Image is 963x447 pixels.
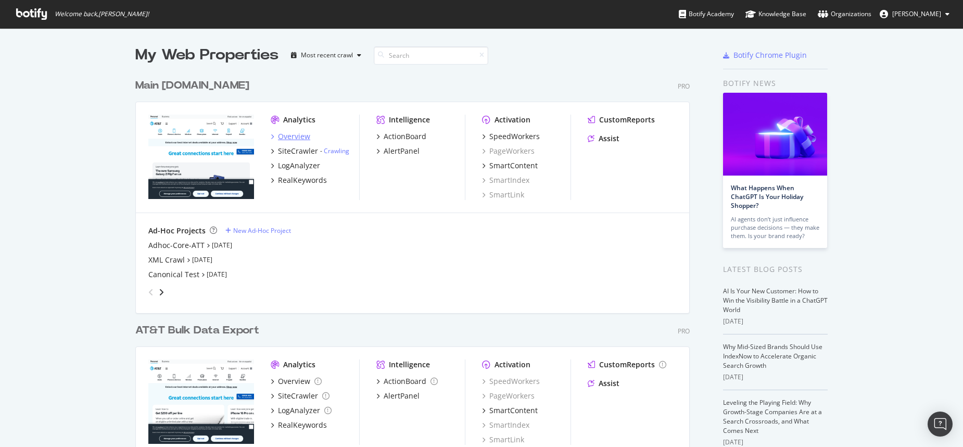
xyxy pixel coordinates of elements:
[588,378,619,389] a: Assist
[678,82,690,91] div: Pro
[278,391,318,401] div: SiteCrawler
[271,146,349,156] a: SiteCrawler- Crawling
[482,131,540,142] a: SpeedWorkers
[301,52,353,58] div: Most recent crawl
[271,175,327,185] a: RealKeywords
[271,131,310,142] a: Overview
[148,269,199,280] a: Canonical Test
[482,190,524,200] a: SmartLink
[278,160,320,171] div: LogAnalyzer
[482,175,529,185] a: SmartIndex
[278,405,320,416] div: LogAnalyzer
[599,115,655,125] div: CustomReports
[148,115,254,199] img: att.com
[818,9,871,19] div: Organizations
[588,133,619,144] a: Assist
[320,146,349,155] div: -
[892,9,941,18] span: Joe Edakkunnathu
[135,78,249,93] div: Main [DOMAIN_NAME]
[723,398,822,435] a: Leveling the Playing Field: Why Growth-Stage Companies Are at a Search Crossroads, and What Comes...
[723,93,827,176] img: What Happens When ChatGPT Is Your Holiday Shopper?
[678,327,690,336] div: Pro
[271,160,320,171] a: LogAnalyzer
[376,391,420,401] a: AlertPanel
[489,131,540,142] div: SpeedWorkers
[723,264,828,275] div: Latest Blog Posts
[271,420,327,430] a: RealKeywords
[723,372,828,382] div: [DATE]
[723,287,828,314] a: AI Is Your New Customer: How to Win the Visibility Battle in a ChatGPT World
[278,131,310,142] div: Overview
[928,412,953,437] div: Open Intercom Messenger
[588,359,666,370] a: CustomReports
[225,226,291,235] a: New Ad-Hoc Project
[376,131,426,142] a: ActionBoard
[271,376,322,387] a: Overview
[283,115,315,125] div: Analytics
[384,391,420,401] div: AlertPanel
[723,438,828,447] div: [DATE]
[679,9,734,19] div: Botify Academy
[374,46,488,65] input: Search
[745,9,806,19] div: Knowledge Base
[723,50,807,60] a: Botify Chrome Plugin
[733,50,807,60] div: Botify Chrome Plugin
[233,226,291,235] div: New Ad-Hoc Project
[278,175,327,185] div: RealKeywords
[731,183,803,210] a: What Happens When ChatGPT Is Your Holiday Shopper?
[482,420,529,430] a: SmartIndex
[324,146,349,155] a: Crawling
[599,378,619,389] div: Assist
[55,10,149,18] span: Welcome back, [PERSON_NAME] !
[287,47,365,64] button: Most recent crawl
[482,146,535,156] a: PageWorkers
[482,391,535,401] a: PageWorkers
[158,287,165,297] div: angle-right
[148,359,254,444] img: attbulkexport.com
[212,241,232,250] a: [DATE]
[376,146,420,156] a: AlertPanel
[148,226,206,236] div: Ad-Hoc Projects
[207,270,227,279] a: [DATE]
[148,255,185,265] a: XML Crawl
[495,115,530,125] div: Activation
[599,359,655,370] div: CustomReports
[271,391,330,401] a: SiteCrawler
[482,434,524,445] a: SmartLink
[283,359,315,370] div: Analytics
[192,255,212,264] a: [DATE]
[135,45,278,66] div: My Web Properties
[376,376,438,387] a: ActionBoard
[731,215,819,240] div: AI agents don’t just influence purchase decisions — they make them. Is your brand ready?
[588,115,655,125] a: CustomReports
[482,405,538,416] a: SmartContent
[389,115,430,125] div: Intelligence
[148,240,205,251] a: Adhoc-Core-ATT
[482,376,540,387] a: SpeedWorkers
[135,323,263,338] a: AT&T Bulk Data Export
[389,359,430,370] div: Intelligence
[278,146,318,156] div: SiteCrawler
[871,6,958,22] button: [PERSON_NAME]
[482,160,538,171] a: SmartContent
[599,133,619,144] div: Assist
[384,131,426,142] div: ActionBoard
[135,323,259,338] div: AT&T Bulk Data Export
[144,284,158,301] div: angle-left
[489,405,538,416] div: SmartContent
[723,78,828,89] div: Botify news
[384,146,420,156] div: AlertPanel
[278,420,327,430] div: RealKeywords
[723,342,822,370] a: Why Mid-Sized Brands Should Use IndexNow to Accelerate Organic Search Growth
[495,359,530,370] div: Activation
[271,405,332,416] a: LogAnalyzer
[135,78,254,93] a: Main [DOMAIN_NAME]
